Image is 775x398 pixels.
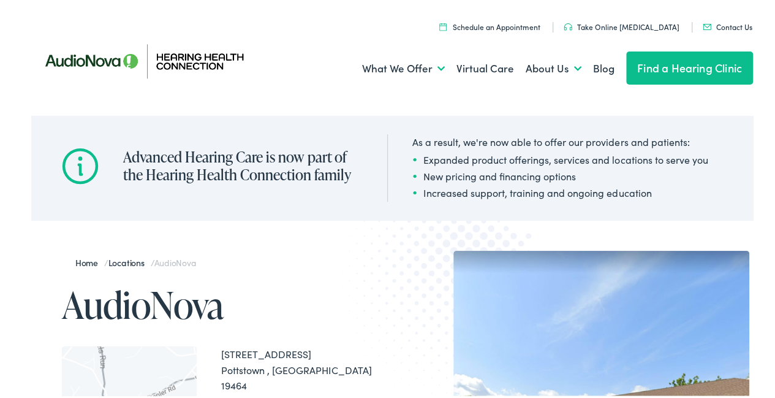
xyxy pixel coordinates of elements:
[456,44,514,89] a: Virtual Care
[593,44,614,89] a: Blog
[362,44,445,89] a: What We Offer
[564,21,572,28] img: utility icon
[626,49,753,82] a: Find a Hearing Clinic
[703,19,752,29] a: Contact Us
[564,19,679,29] a: Take Online [MEDICAL_DATA]
[221,344,392,391] div: [STREET_ADDRESS] Pottstown , [GEOGRAPHIC_DATA] 19464
[62,282,392,323] h1: AudioNova
[439,19,540,29] a: Schedule an Appointment
[439,20,447,28] img: utility icon
[108,254,151,266] a: Locations
[703,21,711,28] img: utility icon
[154,254,195,266] span: AudioNova
[75,254,104,266] a: Home
[412,166,708,181] li: New pricing and financing options
[412,132,708,147] div: As a result, we're now able to offer our providers and patients:
[526,44,581,89] a: About Us
[75,254,196,266] span: / /
[123,146,363,182] h2: Advanced Hearing Care is now part of the Hearing Health Connection family
[412,183,708,197] li: Increased support, training and ongoing education
[412,150,708,164] li: Expanded product offerings, services and locations to serve you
